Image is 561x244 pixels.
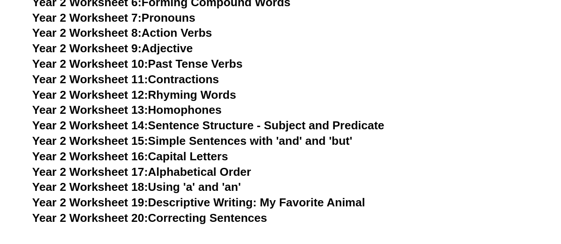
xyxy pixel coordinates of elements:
iframe: Chat Widget [517,201,561,244]
a: Year 2 Worksheet 11:Contractions [32,73,219,86]
span: Year 2 Worksheet 19: [32,196,148,209]
span: Year 2 Worksheet 9: [32,42,142,55]
span: Year 2 Worksheet 17: [32,165,148,178]
a: Year 2 Worksheet 12:Rhyming Words [32,88,236,101]
span: Year 2 Worksheet 18: [32,180,148,194]
a: Year 2 Worksheet 8:Action Verbs [32,26,212,39]
a: Year 2 Worksheet 7:Pronouns [32,11,196,24]
a: Year 2 Worksheet 13:Homophones [32,103,222,116]
a: Year 2 Worksheet 18:Using 'a' and 'an' [32,180,241,194]
span: Year 2 Worksheet 13: [32,103,148,116]
span: Year 2 Worksheet 20: [32,211,148,225]
span: Year 2 Worksheet 8: [32,26,142,39]
span: Year 2 Worksheet 14: [32,119,148,132]
span: Year 2 Worksheet 15: [32,134,148,147]
a: Year 2 Worksheet 17:Alphabetical Order [32,165,251,178]
a: Year 2 Worksheet 10:Past Tense Verbs [32,57,243,70]
span: Year 2 Worksheet 12: [32,88,148,101]
span: Year 2 Worksheet 10: [32,57,148,70]
a: Year 2 Worksheet 20:Correcting Sentences [32,211,267,225]
span: Year 2 Worksheet 11: [32,73,148,86]
a: Year 2 Worksheet 9:Adjective [32,42,193,55]
span: Year 2 Worksheet 16: [32,150,148,163]
a: Year 2 Worksheet 16:Capital Letters [32,150,228,163]
a: Year 2 Worksheet 15:Simple Sentences with 'and' and 'but' [32,134,353,147]
a: Year 2 Worksheet 14:Sentence Structure - Subject and Predicate [32,119,384,132]
a: Year 2 Worksheet 19:Descriptive Writing: My Favorite Animal [32,196,365,209]
span: Year 2 Worksheet 7: [32,11,142,24]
